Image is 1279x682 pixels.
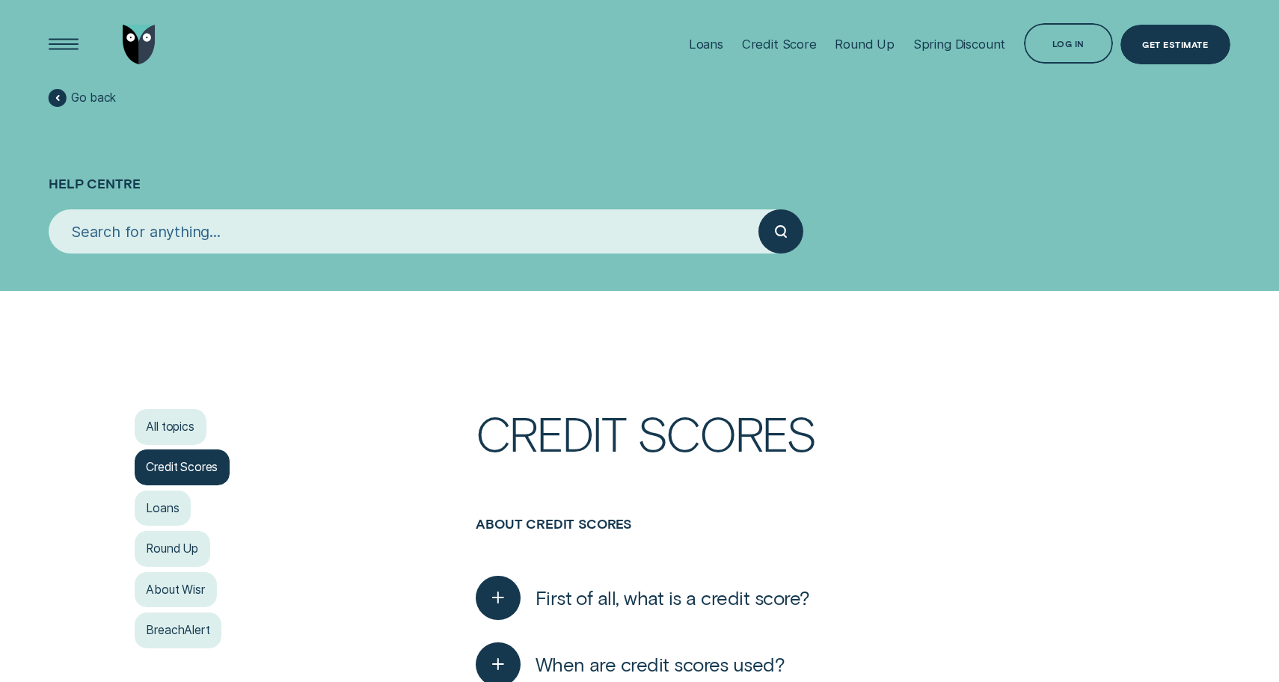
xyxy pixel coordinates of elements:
h3: About credit scores [476,516,1144,565]
h1: Credit Scores [476,409,1144,516]
button: Submit your search query. [758,209,803,254]
h1: Help Centre [49,108,1230,209]
a: Go back [49,89,116,107]
input: Search for anything... [49,209,758,254]
span: Go back [71,90,116,105]
a: Loans [135,491,191,526]
div: Credit Score [742,37,817,52]
div: Loans [689,37,723,52]
span: First of all, what is a credit score? [536,586,810,609]
a: About Wisr [135,572,217,607]
a: BreachAlert [135,612,222,648]
button: Open Menu [43,25,83,64]
a: Credit Scores [135,449,230,485]
img: Wisr [123,25,156,64]
a: Round Up [135,531,210,566]
div: Round Up [835,37,895,52]
button: Log in [1024,23,1113,63]
span: When are credit scores used? [536,652,785,676]
button: First of all, what is a credit score? [476,576,809,620]
div: Spring Discount [913,37,1005,52]
a: All topics [135,409,206,444]
a: Get Estimate [1120,25,1230,64]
